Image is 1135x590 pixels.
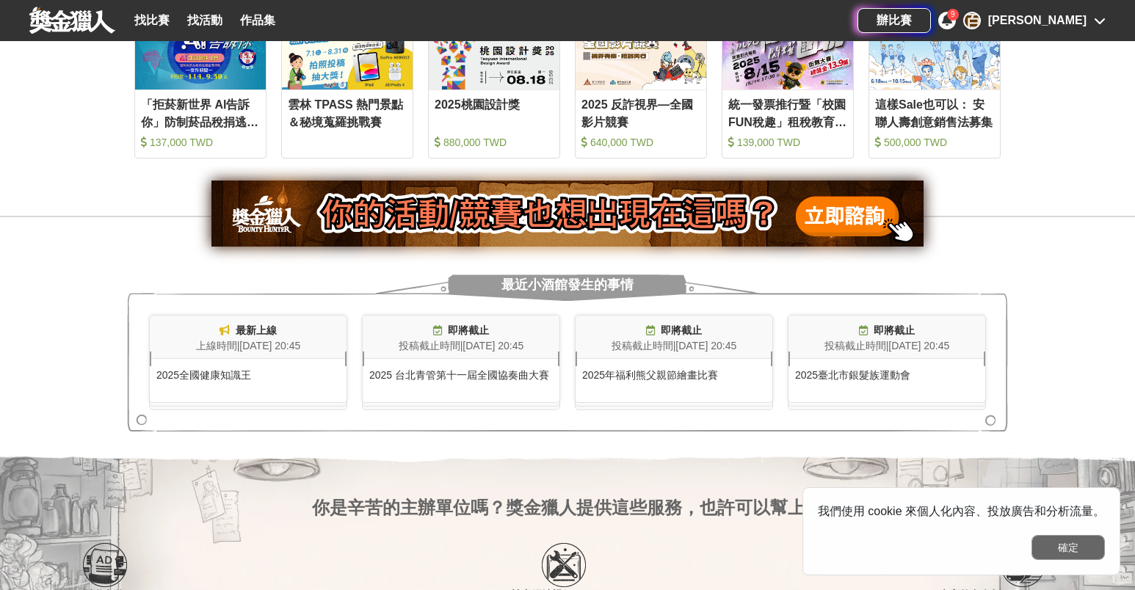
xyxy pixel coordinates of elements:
div: 你是辛苦的主辦單位嗎？獎金獵人提供這些服務，也許可以幫上忙 [83,447,1052,521]
div: 投稿截止時間 | [DATE] 20:45 [363,338,559,354]
span: 即將截止 [661,324,702,336]
a: Cover Image這樣Sale也可以： 安聯人壽創意銷售法募集 500,000 TWD [869,8,1001,159]
span: 即將截止 [874,324,915,336]
div: 2025 台北青管第十一屆全國協奏曲大賽 [363,359,559,383]
img: Icon [542,543,586,587]
img: Cover Image [576,9,706,90]
div: 2025全國健康知識王 [150,359,347,383]
div: [PERSON_NAME] [988,12,1087,29]
a: 即將截止投稿截止時間|[DATE] 20:452025臺北市銀髮族運動會 [788,315,986,403]
div: 500,000 TWD [875,135,994,150]
span: 我們使用 cookie 來個人化內容、投放廣告和分析流量。 [818,505,1105,517]
img: Cover Image [722,9,853,90]
span: 即將截止 [448,324,489,336]
span: 最近小酒館發生的事情 [501,269,634,301]
img: Cover Image [869,9,1000,90]
div: 統一發票推行暨「校園FUN稅趣」租稅教育及宣導活動之「流光街舞 閃耀國稅」 租稅教育及宣導活動 [728,96,847,129]
a: Cover Image統一發票推行暨「校園FUN稅趣」租稅教育及宣導活動之「流光街舞 閃耀國稅」 租稅教育及宣導活動 139,000 TWD [722,8,854,159]
img: Icon [83,543,127,587]
div: 2025年福利熊父親節繪畫比賽 [576,359,772,383]
div: 雲林 TPASS 熱門景點＆秘境蒐羅挑戰賽 [288,96,407,129]
div: 2025臺北市銀髮族運動會 [788,359,985,383]
img: 905fc34d-8193-4fb2-a793-270a69788fd0.png [211,181,924,247]
img: Cover Image [135,9,266,90]
div: 百 [963,12,981,29]
a: 即將截止投稿截止時間|[DATE] 20:452025年福利熊父親節繪畫比賽 [575,315,773,403]
a: Cover Image2025 反詐視界—全國影片競賽 640,000 TWD [575,8,707,159]
img: Cover Image [429,9,559,90]
div: 2025 反詐視界—全國影片競賽 [581,96,700,129]
button: 確定 [1031,535,1105,560]
div: 上線時間 | [DATE] 20:45 [150,338,347,354]
a: Cover Image2025桃園設計獎 880,000 TWD [428,8,560,159]
div: 2025桃園設計獎 [435,96,554,129]
div: 投稿截止時間 | [DATE] 20:45 [788,338,985,354]
a: 最新上線上線時間|[DATE] 20:452025全國健康知識王 [149,315,347,403]
a: 找比賽 [128,10,175,31]
div: 「拒菸新世界 AI告訴你」防制菸品稅捐逃漏 徵件比賽 [141,96,260,129]
a: 找活動 [181,10,228,31]
div: 這樣Sale也可以： 安聯人壽創意銷售法募集 [875,96,994,129]
a: 作品集 [234,10,281,31]
div: 137,000 TWD [141,135,260,150]
img: Cover Image [282,9,413,90]
span: 最新上線 [236,324,277,336]
a: Cover Image「拒菸新世界 AI告訴你」防制菸品稅捐逃漏 徵件比賽 137,000 TWD [134,8,266,159]
div: 640,000 TWD [581,135,700,150]
div: 139,000 TWD [728,135,847,150]
a: Cover Image雲林 TPASS 熱門景點＆秘境蒐羅挑戰賽 [281,8,413,159]
a: 即將截止投稿截止時間|[DATE] 20:452025 台北青管第十一屆全國協奏曲大賽 [362,315,560,403]
div: 投稿截止時間 | [DATE] 20:45 [576,338,772,354]
span: 9 [951,10,955,18]
a: 辦比賽 [857,8,931,33]
div: 880,000 TWD [435,135,554,150]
